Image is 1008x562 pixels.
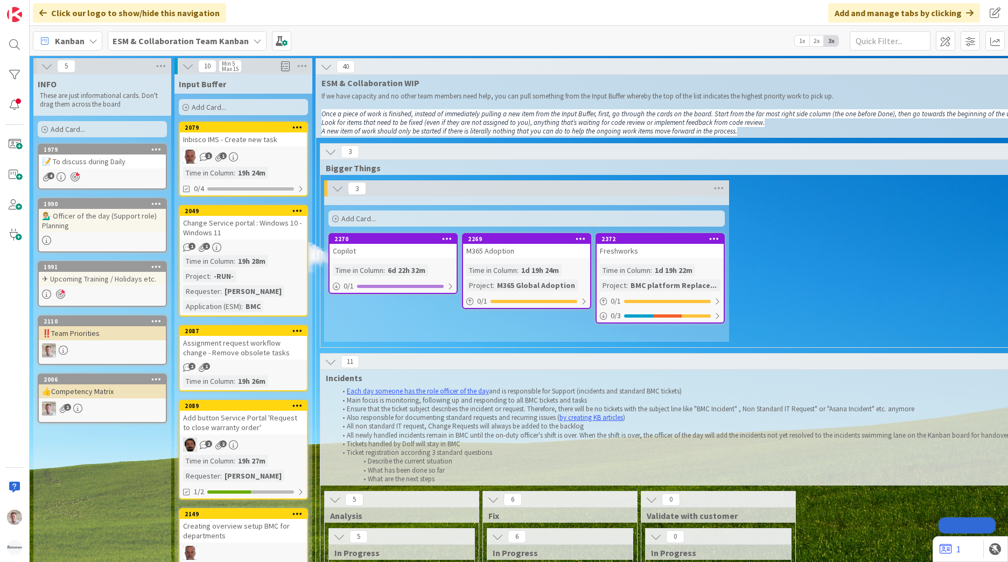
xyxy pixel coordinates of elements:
[39,317,166,340] div: 2110‼️Team Priorities
[39,343,166,357] div: Rd
[597,244,724,258] div: Freshworks
[463,294,590,308] div: 0/1
[626,279,628,291] span: :
[183,150,197,164] img: HB
[235,455,268,467] div: 19h 27m
[600,279,626,291] div: Project
[183,455,234,467] div: Time in Column
[333,264,383,276] div: Time in Column
[337,60,355,73] span: 40
[559,413,623,422] a: by creating KB articles
[348,182,366,195] span: 3
[463,234,590,244] div: 2269
[628,279,719,291] div: BMC platform Replace...
[51,124,85,134] span: Add Card...
[183,255,234,267] div: Time in Column
[183,167,234,179] div: Time in Column
[611,310,621,321] span: 0 / 3
[183,375,234,387] div: Time in Column
[180,546,307,560] div: HB
[344,280,354,292] span: 0 / 1
[383,264,385,276] span: :
[198,60,216,73] span: 10
[235,167,268,179] div: 19h 24m
[330,510,465,521] span: Analysis
[39,375,166,384] div: 2006
[179,79,226,89] span: Input Buffer
[180,509,307,543] div: 2149Creating overview setup BMC for departments
[183,470,220,482] div: Requester
[940,543,961,556] a: 1
[42,343,56,357] img: Rd
[828,3,980,23] div: Add and manage tabs by clicking
[220,152,227,159] span: 1
[203,243,210,250] span: 1
[517,264,519,276] span: :
[7,7,22,22] img: Visit kanbanzone.com
[494,279,578,291] div: M365 Global Adoption
[194,486,204,497] span: 1/2
[7,510,22,525] img: Rd
[330,234,457,244] div: 2270
[47,172,54,179] span: 4
[33,3,226,23] div: Click our logo to show/hide this navigation
[180,123,307,132] div: 2079
[185,207,307,215] div: 2049
[241,300,243,312] span: :
[341,214,376,223] span: Add Card...
[666,530,684,543] span: 0
[341,355,359,368] span: 11
[180,519,307,543] div: Creating overview setup BMC for departments
[600,264,650,276] div: Time in Column
[235,255,268,267] div: 19h 28m
[234,375,235,387] span: :
[211,270,236,282] div: -RUN-
[597,234,724,258] div: 2372Freshworks
[180,216,307,240] div: Change Service portal : Windows 10 - Windows 11
[180,401,307,411] div: 2089
[466,279,493,291] div: Project
[39,145,166,168] div: 1979📝 To discuss during Daily
[39,154,166,168] div: 📝 To discuss during Daily
[468,235,590,243] div: 2269
[222,470,284,482] div: [PERSON_NAME]
[349,530,368,543] span: 5
[330,234,457,258] div: 2270Copilot
[39,317,166,326] div: 2110
[113,36,249,46] b: ESM & Collaboration Team Kanban
[209,270,211,282] span: :
[180,411,307,434] div: Add button Service Portal 'Request to close warranty order'
[194,183,204,194] span: 0/4
[40,92,165,109] p: These are just informational cards. Don't drag them across the board
[39,375,166,398] div: 2006👍Competency Matrix
[385,264,428,276] div: 6d 22h 32m
[183,270,209,282] div: Project
[650,264,652,276] span: :
[42,402,56,416] img: Rd
[222,61,235,66] div: Min 5
[39,272,166,286] div: ✈ Upcoming Training / Holidays etc.
[601,235,724,243] div: 2372
[347,387,489,396] a: Each day someone has the role officer of the day
[330,244,457,258] div: Copilot
[321,118,765,127] em: Look for items that need to be fixed (even if they are not assigned to you), anything that’s wait...
[39,326,166,340] div: ‼️Team Priorities
[38,79,57,89] span: INFO
[493,547,619,558] span: In Progress
[220,285,222,297] span: :
[39,199,166,209] div: 1990
[235,375,268,387] div: 19h 26m
[824,36,838,46] span: 3x
[652,264,695,276] div: 1d 19h 22m
[180,509,307,519] div: 2149
[243,300,263,312] div: BMC
[44,263,166,271] div: 1991
[44,376,166,383] div: 2006
[180,326,307,360] div: 2087Assignment request workflow change - Remove obsolete tasks
[611,296,621,307] span: 0 / 1
[180,150,307,164] div: HB
[809,36,824,46] span: 2x
[466,264,517,276] div: Time in Column
[488,510,624,521] span: Fix
[39,402,166,416] div: Rd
